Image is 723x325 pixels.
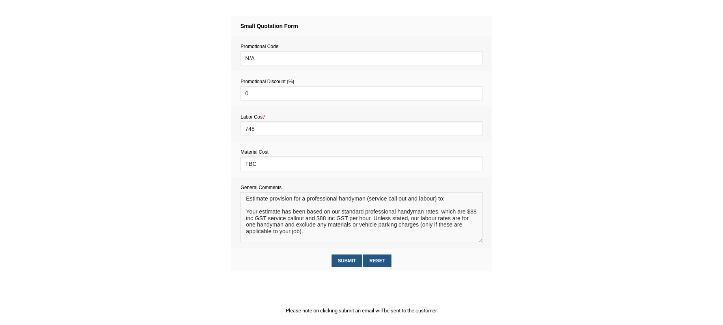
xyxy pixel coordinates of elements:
p: Please note on clicking submit an email will be sent to the customer. [231,306,492,315]
span: Material Cost [240,149,268,155]
span: General Comments [240,185,281,190]
input: EX: 300 [240,156,482,171]
input: EX: 30 [240,121,482,136]
strong: Small Quotation Form [240,23,298,29]
span: Labor Cost [240,114,265,120]
input: Submit [332,254,362,267]
span: Promotional Discount (%) [240,79,294,84]
span: Promotional Code [240,44,278,49]
input: Reset [363,254,391,267]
